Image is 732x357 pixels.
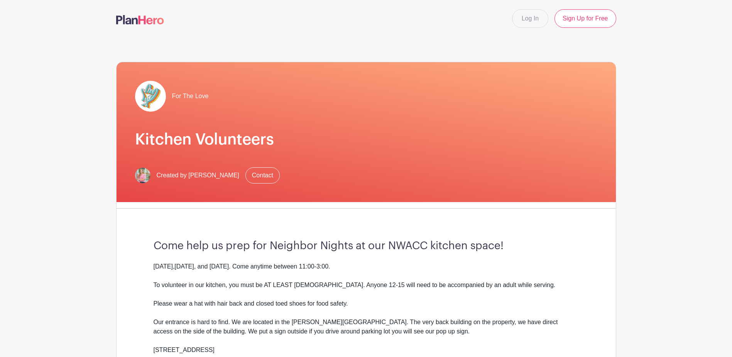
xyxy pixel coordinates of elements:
[154,299,579,318] div: Please wear a hat with hair back and closed toed shoes for food safety.
[245,167,280,184] a: Contact
[135,81,166,112] img: pageload-spinner.gif
[154,280,579,299] div: To volunteer in our kitchen, you must be AT LEAST [DEMOGRAPHIC_DATA]. Anyone 12-15 will need to b...
[157,171,239,180] span: Created by [PERSON_NAME]
[116,15,164,24] img: logo-507f7623f17ff9eddc593b1ce0a138ce2505c220e1c5a4e2b4648c50719b7d32.svg
[135,130,597,149] h1: Kitchen Volunteers
[154,240,579,253] h3: Come help us prep for Neighbor Nights at our NWACC kitchen space!
[512,9,548,28] a: Log In
[154,318,579,345] div: Our entrance is hard to find. We are located in the [PERSON_NAME][GEOGRAPHIC_DATA]. The very back...
[154,262,579,280] div: [DATE],[DATE], and [DATE]. Come anytime between 11:00-3:00.
[554,9,616,28] a: Sign Up for Free
[172,92,209,101] span: For The Love
[135,168,150,183] img: 2x2%20headshot.png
